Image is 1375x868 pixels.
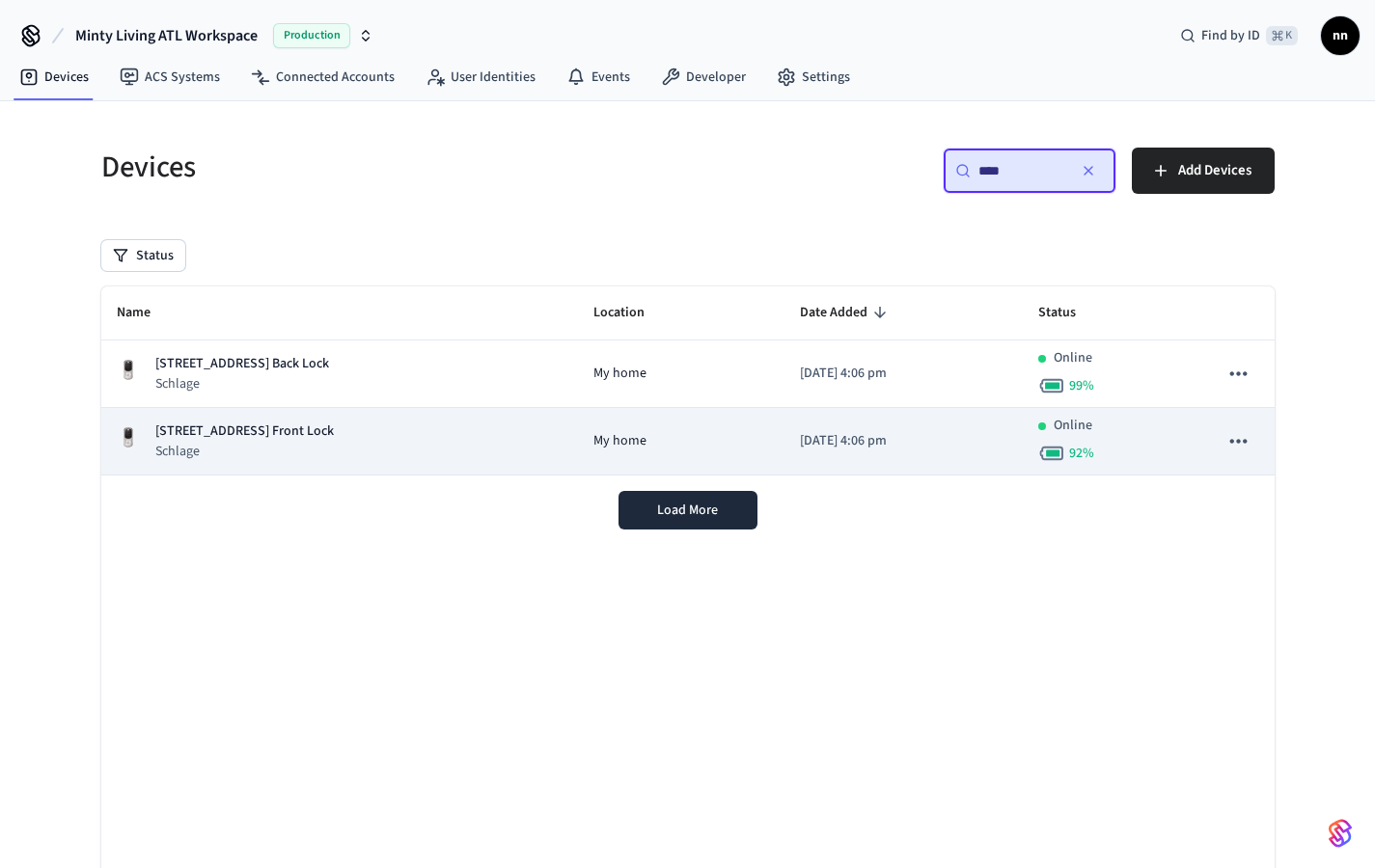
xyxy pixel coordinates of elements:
[657,501,718,520] span: Load More
[104,60,235,95] a: ACS Systems
[800,298,893,328] span: Date Added
[235,60,410,95] a: Connected Accounts
[1054,416,1092,436] p: Online
[117,426,140,449] img: Yale Assure Touchscreen Wifi Smart Lock, Satin Nickel, Front
[593,298,670,328] span: Location
[593,431,646,451] span: My home
[117,359,140,382] img: Yale Assure Touchscreen Wifi Smart Lock, Satin Nickel, Front
[101,148,676,187] h5: Devices
[551,60,646,95] a: Events
[117,298,176,328] span: Name
[1266,26,1298,45] span: ⌘ K
[1323,18,1358,53] span: nn
[155,442,334,461] p: Schlage
[75,24,258,47] span: Minty Living ATL Workspace
[1069,376,1094,395] span: 99 %
[1054,348,1092,368] p: Online
[1178,158,1251,183] span: Add Devices
[800,364,1006,384] p: [DATE] 4:06 pm
[593,364,646,384] span: My home
[155,374,329,393] p: Schlage
[1329,818,1352,849] img: SeamLogoGradient.69752ec5.svg
[410,60,551,95] a: User Identities
[1321,16,1360,55] button: nn
[1132,148,1275,194] button: Add Devices
[155,354,329,374] p: [STREET_ADDRESS] Back Lock
[761,60,866,95] a: Settings
[1165,18,1313,53] div: Find by ID⌘ K
[155,421,334,442] p: [STREET_ADDRESS] Front Lock
[4,60,104,95] a: Devices
[1069,444,1094,463] span: 92 %
[800,431,1006,451] p: [DATE] 4:06 pm
[1038,298,1101,328] span: Status
[101,286,1275,475] table: sticky table
[101,240,185,271] button: Status
[619,491,757,529] button: Load More
[1201,26,1260,45] span: Find by ID
[646,60,761,95] a: Developer
[273,23,350,48] span: Production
